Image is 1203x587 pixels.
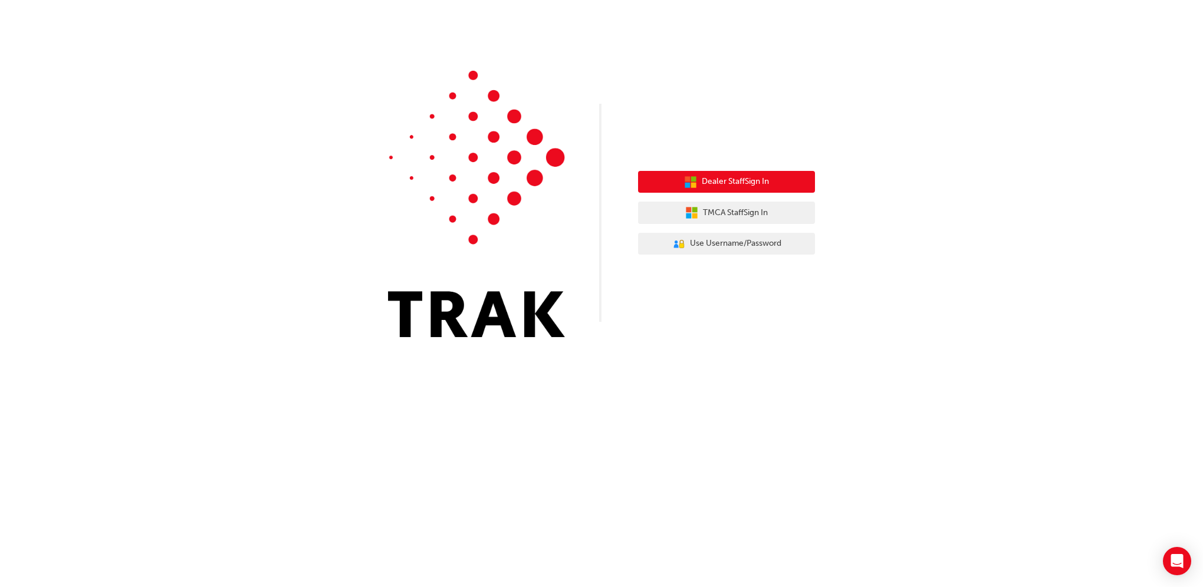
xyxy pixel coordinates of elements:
[388,71,565,337] img: Trak
[690,237,781,250] span: Use Username/Password
[702,175,769,189] span: Dealer Staff Sign In
[638,171,815,193] button: Dealer StaffSign In
[703,206,768,220] span: TMCA Staff Sign In
[1163,547,1191,575] div: Open Intercom Messenger
[638,202,815,224] button: TMCA StaffSign In
[638,233,815,255] button: Use Username/Password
